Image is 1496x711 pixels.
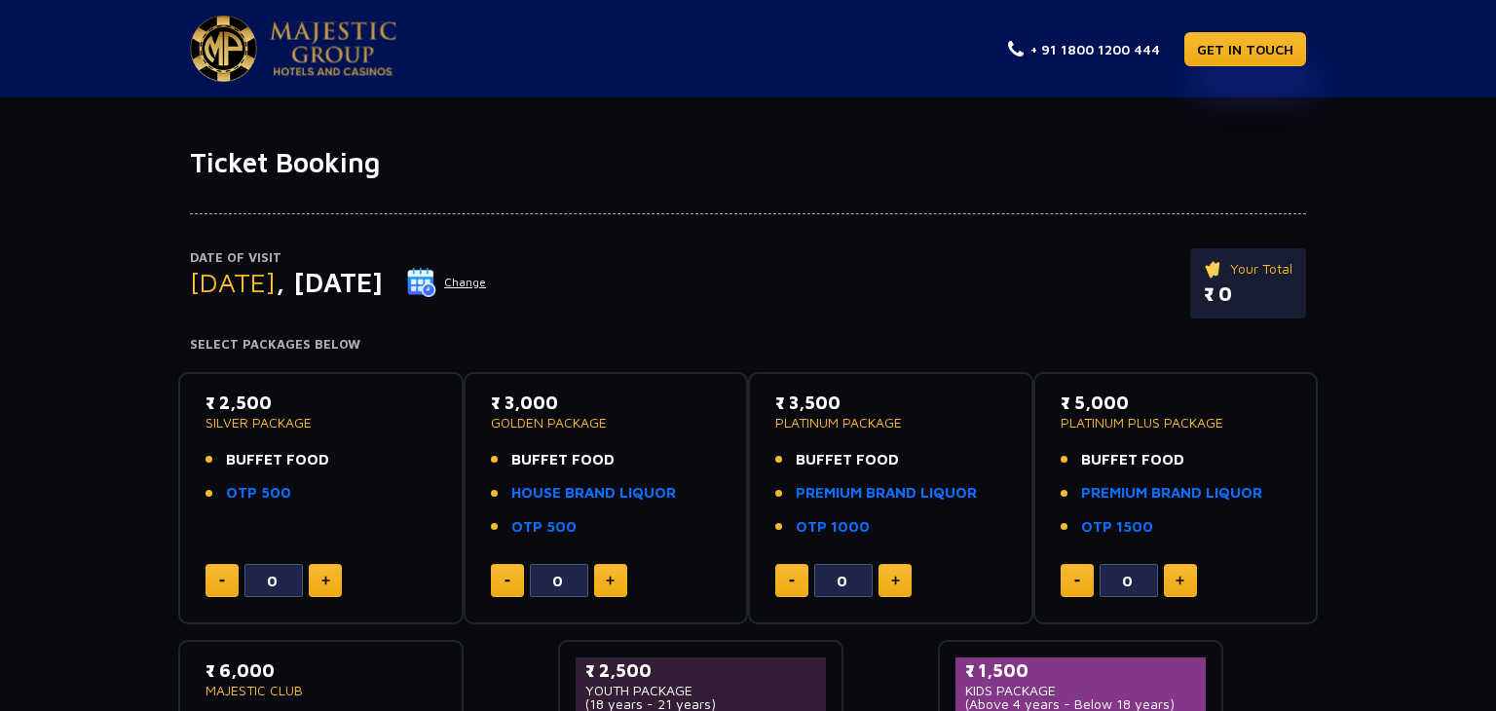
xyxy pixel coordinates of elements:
p: YOUTH PACKAGE [585,684,816,697]
a: OTP 500 [511,516,577,539]
img: ticket [1204,258,1224,280]
span: [DATE] [190,266,276,298]
p: PLATINUM PACKAGE [775,416,1006,430]
a: HOUSE BRAND LIQUOR [511,482,676,505]
p: KIDS PACKAGE [965,684,1196,697]
p: Your Total [1204,258,1292,280]
a: OTP 1500 [1081,516,1153,539]
img: Majestic Pride [190,16,257,82]
p: ₹ 3,500 [775,390,1006,416]
img: minus [1074,580,1080,582]
p: ₹ 2,500 [206,390,436,416]
p: (Above 4 years - Below 18 years) [965,697,1196,711]
span: , [DATE] [276,266,383,298]
span: BUFFET FOOD [226,449,329,471]
button: Change [406,267,487,298]
img: minus [505,580,510,582]
p: ₹ 0 [1204,280,1292,309]
a: + 91 1800 1200 444 [1008,39,1160,59]
img: plus [1176,576,1184,585]
p: GOLDEN PACKAGE [491,416,722,430]
span: BUFFET FOOD [511,449,615,471]
a: PREMIUM BRAND LIQUOR [1081,482,1262,505]
p: ₹ 6,000 [206,657,436,684]
span: BUFFET FOOD [1081,449,1184,471]
img: plus [891,576,900,585]
img: plus [606,576,615,585]
img: Majestic Pride [270,21,396,76]
img: minus [219,580,225,582]
a: OTP 500 [226,482,291,505]
p: ₹ 1,500 [965,657,1196,684]
p: ₹ 3,000 [491,390,722,416]
img: minus [789,580,795,582]
p: Date of Visit [190,248,487,268]
img: plus [321,576,330,585]
span: BUFFET FOOD [796,449,899,471]
p: PLATINUM PLUS PACKAGE [1061,416,1291,430]
a: GET IN TOUCH [1184,32,1306,66]
a: PREMIUM BRAND LIQUOR [796,482,977,505]
p: MAJESTIC CLUB [206,684,436,697]
p: SILVER PACKAGE [206,416,436,430]
h1: Ticket Booking [190,146,1306,179]
p: (18 years - 21 years) [585,697,816,711]
p: ₹ 2,500 [585,657,816,684]
p: ₹ 5,000 [1061,390,1291,416]
a: OTP 1000 [796,516,870,539]
h4: Select Packages Below [190,337,1306,353]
